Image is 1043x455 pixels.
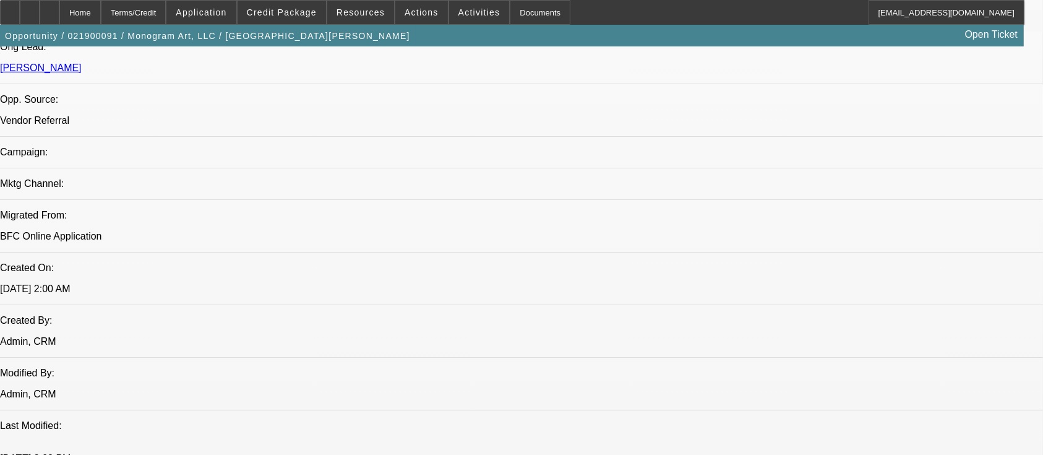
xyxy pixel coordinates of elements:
span: Activities [458,7,500,17]
span: Resources [337,7,385,17]
button: Activities [449,1,510,24]
a: Open Ticket [960,24,1023,45]
span: Opportunity / 021900091 / Monogram Art, LLC / [GEOGRAPHIC_DATA][PERSON_NAME] [5,31,410,41]
button: Resources [327,1,394,24]
button: Actions [395,1,448,24]
span: Application [176,7,226,17]
button: Application [166,1,236,24]
span: Actions [405,7,439,17]
button: Credit Package [238,1,326,24]
span: Credit Package [247,7,317,17]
